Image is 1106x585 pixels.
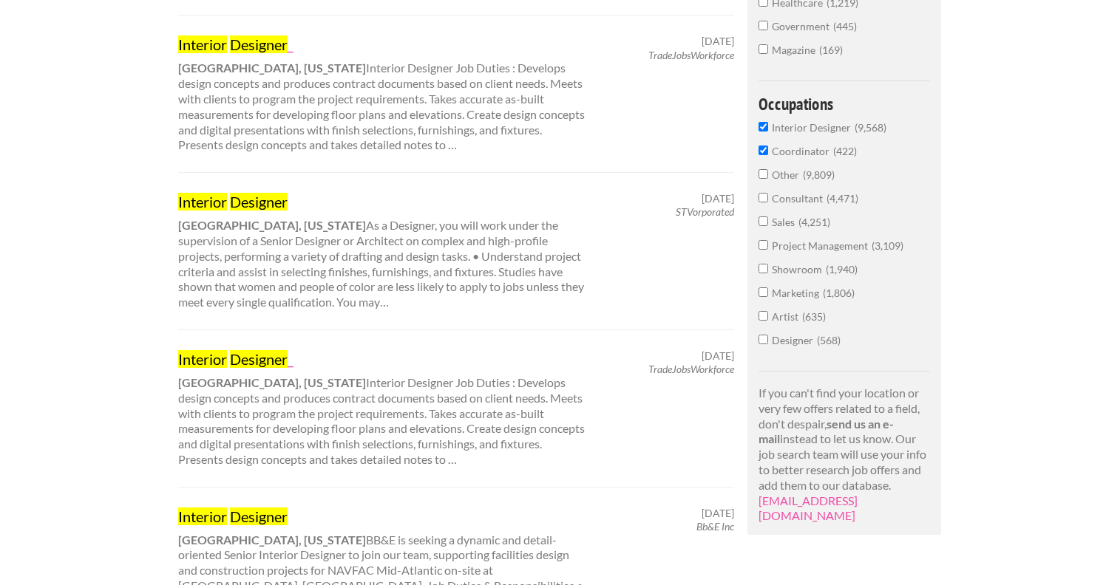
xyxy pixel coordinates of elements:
[759,21,768,30] input: Government445
[648,363,734,375] em: TradeJobsWorkforce
[696,520,734,533] em: Bb&E Inc
[178,61,366,75] strong: [GEOGRAPHIC_DATA], [US_STATE]
[165,35,602,153] div: Interior Designer Job Duties : Develops design concepts and produces contract documents based on ...
[178,193,227,211] mark: Interior
[759,240,768,250] input: Project Management3,109
[702,35,734,48] span: [DATE]
[855,121,886,134] span: 9,568
[178,35,589,54] a: Interior Designer_
[833,145,857,157] span: 422
[772,239,872,252] span: Project Management
[772,168,803,181] span: Other
[178,507,227,525] mark: Interior
[178,350,227,368] mark: Interior
[759,122,768,131] input: Interior Designer9,568
[702,507,734,520] span: [DATE]
[165,192,602,310] div: As a Designer, you will work under the supervision of a Senior Designer or Architect on complex a...
[759,193,768,202] input: Consultant4,471
[772,192,827,205] span: Consultant
[676,205,734,218] em: STVorporated
[772,310,802,323] span: Artist
[759,287,768,297] input: Marketing1,806
[759,95,931,112] h4: Occupations
[702,349,734,363] span: [DATE]
[772,44,819,56] span: Magazine
[759,169,768,179] input: Other9,809
[772,145,833,157] span: Coordinator
[872,239,903,252] span: 3,109
[772,287,823,299] span: Marketing
[772,121,855,134] span: Interior Designer
[803,168,835,181] span: 9,809
[230,507,288,525] mark: Designer
[798,216,830,228] span: 4,251
[759,44,768,54] input: Magazine169
[178,533,366,547] strong: [GEOGRAPHIC_DATA], [US_STATE]
[826,263,858,276] span: 1,940
[772,334,817,346] span: Designer
[648,49,734,61] em: TradeJobsWorkforce
[178,218,366,232] strong: [GEOGRAPHIC_DATA], [US_STATE]
[772,263,826,276] span: Showroom
[759,311,768,321] input: Artist635
[230,350,288,368] mark: Designer
[759,146,768,155] input: Coordinator422
[178,375,366,389] strong: [GEOGRAPHIC_DATA], [US_STATE]
[772,20,833,32] span: Government
[833,20,857,32] span: 445
[827,192,858,205] span: 4,471
[178,192,589,211] a: Interior Designer
[759,493,858,523] a: [EMAIL_ADDRESS][DOMAIN_NAME]
[802,310,826,323] span: 635
[759,216,768,226] input: Sales4,251
[819,44,843,56] span: 169
[230,35,288,53] mark: Designer
[759,264,768,273] input: Showroom1,940
[230,193,288,211] mark: Designer
[759,417,894,446] strong: send us an e-mail
[178,35,227,53] mark: Interior
[823,287,855,299] span: 1,806
[772,216,798,228] span: Sales
[178,349,589,369] a: Interior Designer_
[165,349,602,468] div: Interior Designer Job Duties : Develops design concepts and produces contract documents based on ...
[178,507,589,526] a: Interior Designer
[817,334,841,346] span: 568
[759,386,931,524] p: If you can't find your location or very few offers related to a field, don't despair, instead to ...
[702,192,734,205] span: [DATE]
[759,335,768,344] input: Designer568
